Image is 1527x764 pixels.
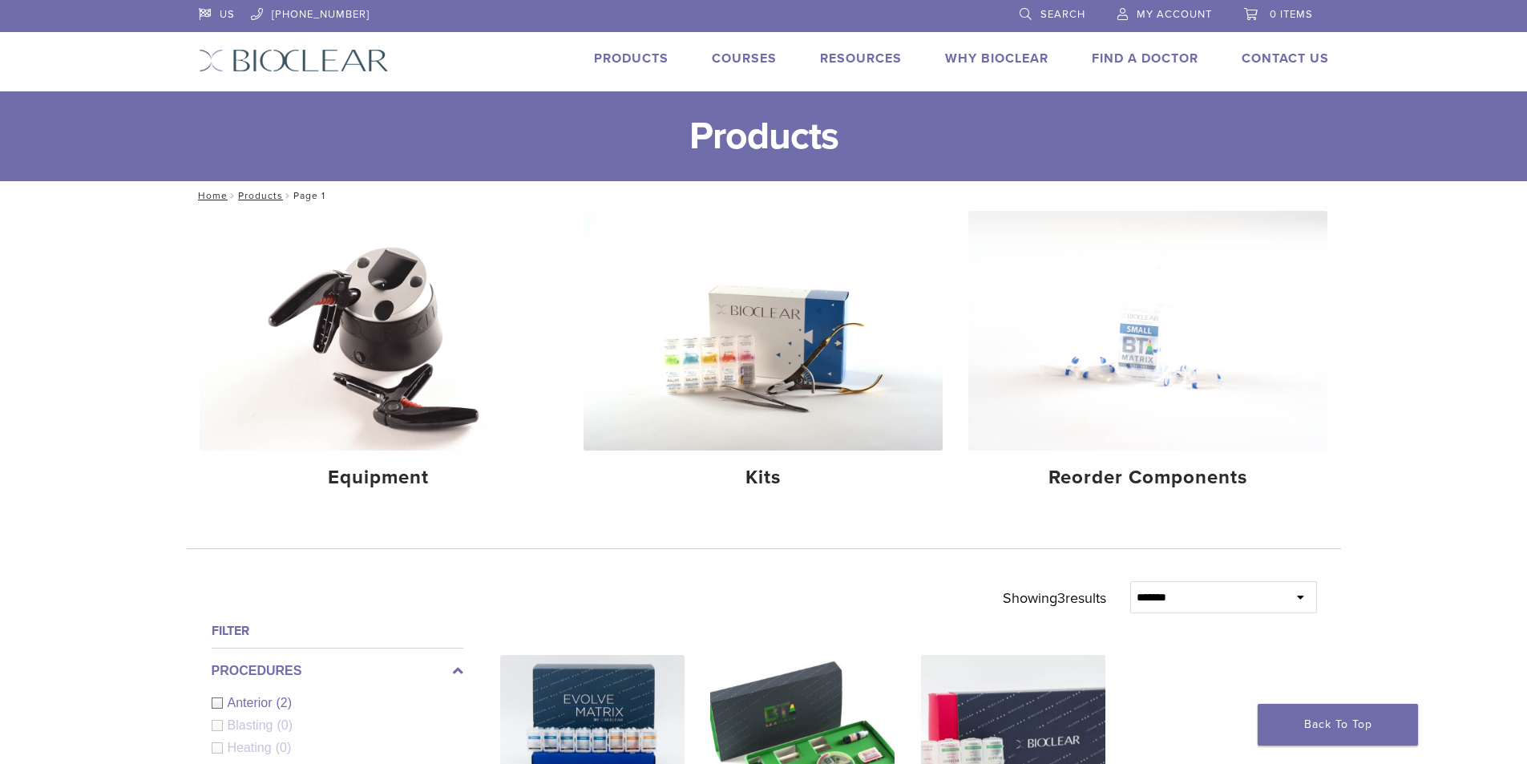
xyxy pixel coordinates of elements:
[968,211,1327,451] img: Reorder Components
[199,49,389,72] img: Bioclear
[238,190,283,201] a: Products
[228,741,276,754] span: Heating
[228,192,238,200] span: /
[594,51,669,67] a: Products
[1040,8,1085,21] span: Search
[212,621,463,641] h4: Filter
[200,211,559,503] a: Equipment
[193,190,228,201] a: Home
[1258,704,1418,746] a: Back To Top
[212,463,546,492] h4: Equipment
[1137,8,1212,21] span: My Account
[981,463,1315,492] h4: Reorder Components
[596,463,930,492] h4: Kits
[187,181,1341,210] nav: Page 1
[276,741,292,754] span: (0)
[277,696,293,709] span: (2)
[228,718,277,732] span: Blasting
[584,211,943,451] img: Kits
[212,661,463,681] label: Procedures
[1242,51,1329,67] a: Contact Us
[277,718,293,732] span: (0)
[584,211,943,503] a: Kits
[283,192,293,200] span: /
[1003,581,1106,615] p: Showing results
[1270,8,1313,21] span: 0 items
[820,51,902,67] a: Resources
[945,51,1048,67] a: Why Bioclear
[712,51,777,67] a: Courses
[968,211,1327,503] a: Reorder Components
[1057,589,1065,607] span: 3
[228,696,277,709] span: Anterior
[200,211,559,451] img: Equipment
[1092,51,1198,67] a: Find A Doctor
